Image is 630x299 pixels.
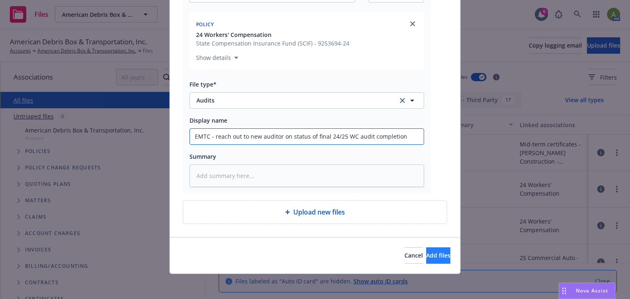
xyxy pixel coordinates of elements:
[196,21,214,28] span: Policy
[189,92,424,109] button: Auditsclear selection
[576,287,608,294] span: Nova Assist
[190,129,424,144] input: Add display name here...
[426,251,450,259] span: Add files
[426,247,450,264] button: Add files
[559,283,615,299] button: Nova Assist
[193,53,242,63] button: Show details
[408,19,418,29] a: close
[183,200,447,224] div: Upload new files
[196,30,272,39] span: 24 Workers' Compensation
[189,80,217,88] span: File type*
[404,251,423,259] span: Cancel
[189,153,216,160] span: Summary
[189,116,227,124] span: Display name
[196,30,349,39] button: 24 Workers' Compensation
[196,39,349,48] span: State Compensation Insurance Fund (SCIF) - 9253694-24
[293,207,345,217] span: Upload new files
[196,96,386,105] span: Audits
[397,96,407,105] a: clear selection
[559,283,569,299] div: Drag to move
[404,247,423,264] button: Cancel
